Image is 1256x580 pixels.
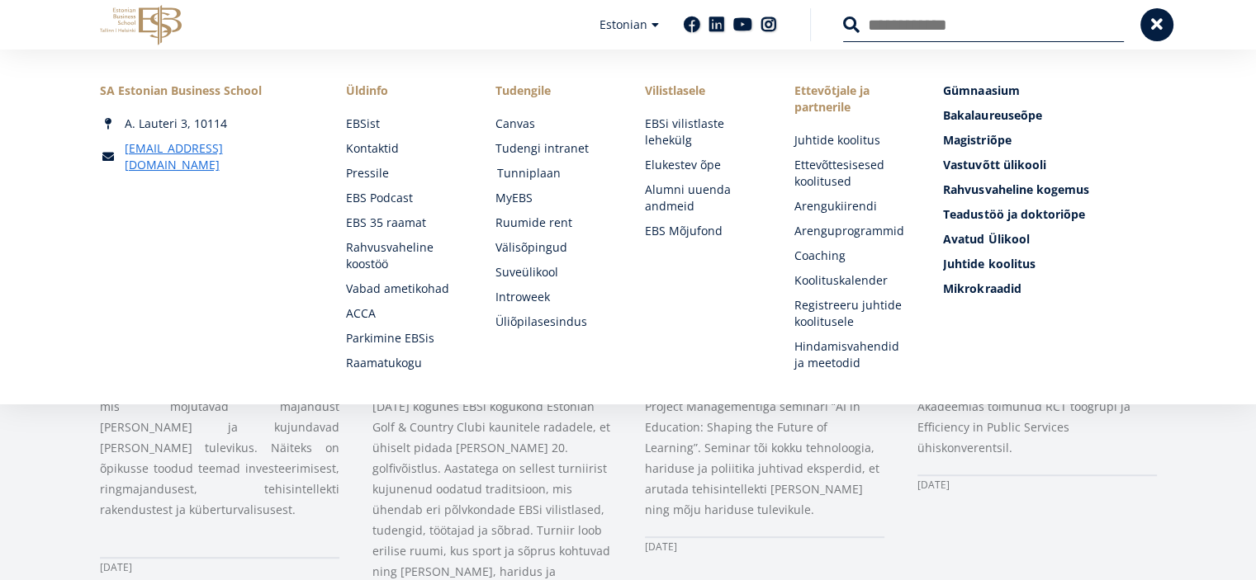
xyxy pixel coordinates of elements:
a: Magistriõpe [943,132,1156,149]
a: Raamatukogu [346,355,462,371]
div: A. Lauteri 3, 10114 [100,116,313,132]
a: Introweek [495,289,612,305]
span: Üldinfo [346,83,462,99]
p: [DATE] korraldasime EBSis koos Ameerika Kaubanduskojaga [GEOGRAPHIC_DATA] (AmCham [GEOGRAPHIC_DAT... [645,334,884,520]
a: Instagram [761,17,777,33]
span: Mikrokraadid [943,281,1021,296]
a: EBSi vilistlaste lehekülg [644,116,761,149]
a: Juhtide koolitus [943,256,1156,272]
a: Hindamisvahendid ja meetodid [794,338,910,371]
a: MyEBS [495,190,612,206]
a: Registreeru juhtide koolitusele [794,297,910,330]
span: Rahvusvaheline kogemus [943,182,1088,197]
span: Juhtide koolitus [943,256,1035,271]
div: [DATE] [645,536,884,557]
a: Rahvusvaheline kogemus [943,182,1156,198]
a: Teadustöö ja doktoriõpe [943,206,1156,223]
a: Ettevõttesisesed koolitused [794,157,910,190]
span: Magistriõpe [943,132,1011,148]
a: Canvas [495,116,612,132]
a: Üliõpilasesindus [495,314,612,330]
span: Bakalaureuseõpe [943,107,1041,123]
a: Mikrokraadid [943,281,1156,297]
a: Avatud Ülikool [943,231,1156,248]
div: [DATE] [917,474,1157,495]
a: Kontaktid [346,140,462,157]
a: Arenguprogrammid [794,223,910,239]
a: EBSist [346,116,462,132]
p: Esmaspäeval, [DATE] esitles JA Eesti uut gümnaasiumi majandusõpikut, mis annab noortele terviklik... [100,314,339,520]
a: Arengukiirendi [794,198,910,215]
a: EBS Mõjufond [644,223,761,239]
a: [EMAIL_ADDRESS][DOMAIN_NAME] [125,140,313,173]
div: SA Estonian Business School [100,83,313,99]
a: Tunniplaan [497,165,614,182]
a: Koolituskalender [794,272,910,289]
span: Teadustöö ja doktoriõpe [943,206,1084,222]
a: Coaching [794,248,910,264]
a: Parkimine EBSis [346,330,462,347]
a: Vastuvõtt ülikooli [943,157,1156,173]
span: Vilistlasele [644,83,761,99]
span: Ettevõtjale ja partnerile [794,83,910,116]
span: Avatud Ülikool [943,231,1029,247]
a: Facebook [684,17,700,33]
a: EBS Podcast [346,190,462,206]
a: Rahvusvaheline koostöö [346,239,462,272]
a: Youtube [733,17,752,33]
a: Bakalaureuseõpe [943,107,1156,124]
a: EBS 35 raamat [346,215,462,231]
a: Alumni uuenda andmeid [644,182,761,215]
a: Suveülikool [495,264,612,281]
a: Elukestev õpe [644,157,761,173]
a: Juhtide koolitus [794,132,910,149]
a: Pressile [346,165,462,182]
span: Gümnaasium [943,83,1019,98]
a: Tudengi intranet [495,140,612,157]
a: Gümnaasium [943,83,1156,99]
a: Välisõpingud [495,239,612,256]
a: Vabad ametikohad [346,281,462,297]
a: Ruumide rent [495,215,612,231]
a: Linkedin [709,17,725,33]
div: [DATE] [100,557,339,578]
span: Vastuvõtt ülikooli [943,157,1045,172]
a: Tudengile [495,83,612,99]
a: ACCA [346,305,462,322]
